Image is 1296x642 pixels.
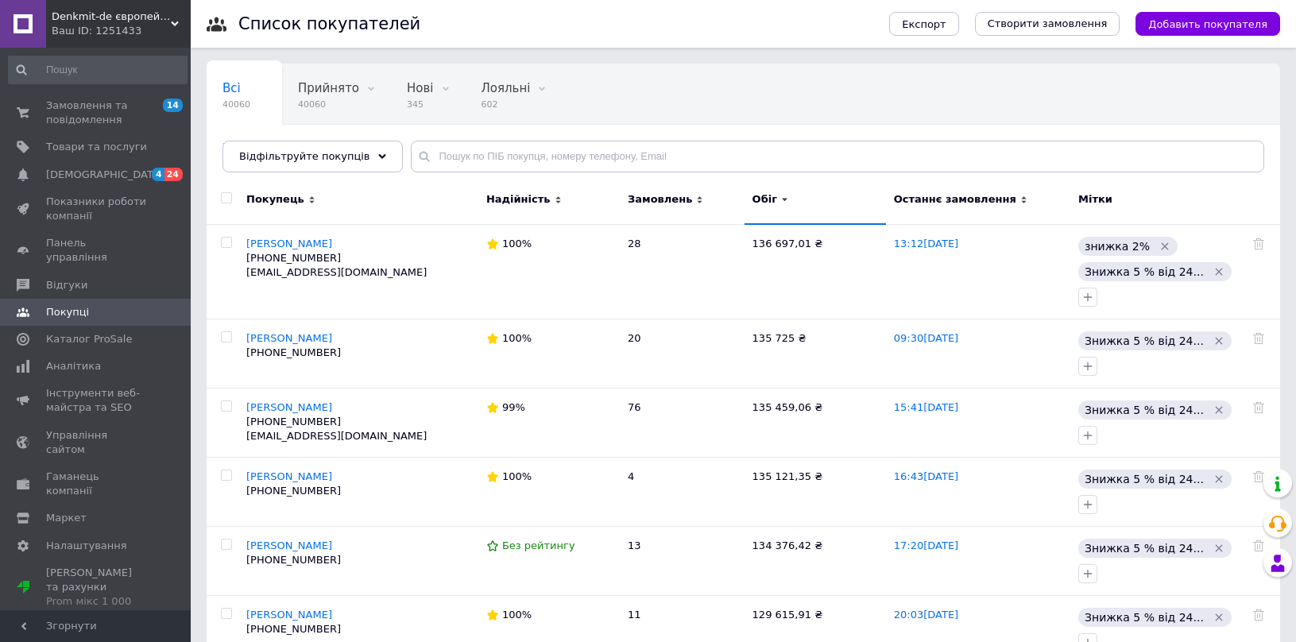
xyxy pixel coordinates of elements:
span: [PHONE_NUMBER] [246,346,341,358]
span: [PERSON_NAME] та рахунки [46,566,147,609]
a: [PERSON_NAME] [246,609,332,621]
span: 100% [502,332,532,344]
span: Останнє замовлення [894,192,1016,207]
a: 17:20[DATE] [894,540,958,551]
span: [PHONE_NUMBER] [246,554,341,566]
input: Пошук по ПІБ покупця, номеру телефону, Email [411,141,1264,172]
span: Налаштування [46,539,127,553]
div: Видалити [1253,608,1264,622]
div: 134 376,42 ₴ [752,539,878,553]
span: 20 [628,332,641,344]
span: 40060 [222,99,250,110]
span: Товари та послуги [46,140,147,154]
span: Відгуки [46,278,87,292]
span: 100% [502,609,532,621]
span: Замовлення та повідомлення [46,99,147,127]
span: Інструменти веб-майстра та SEO [46,386,147,415]
a: 16:43[DATE] [894,470,958,482]
span: 99% [502,401,525,413]
span: 4 [152,168,164,181]
span: Добавить покупателя [1148,18,1267,30]
span: Каталог ProSale [46,332,132,346]
svg: Видалити мітку [1213,611,1225,624]
span: Відфільтруйте покупців [239,150,370,162]
span: Лояльні [482,81,531,95]
span: 13 [628,540,641,551]
span: [DEMOGRAPHIC_DATA] [46,168,164,182]
span: Нові [407,81,433,95]
span: Замовлень [628,192,692,207]
span: Маркет [46,511,87,525]
span: Без рейтингу [502,540,575,551]
svg: Видалити мітку [1213,404,1225,416]
a: [PERSON_NAME] [246,401,332,413]
span: [PERSON_NAME] [246,238,332,249]
span: Denkmit-de європейська якість! [52,10,171,24]
a: Створити замовлення [975,12,1120,36]
span: Неактивні [222,141,286,156]
button: Добавить покупателя [1135,12,1280,36]
span: знижка 2% [1085,240,1150,253]
span: Покупець [246,192,304,207]
span: Знижка 5 % від 24... [1085,542,1204,555]
span: Панель управління [46,236,147,265]
svg: Видалити мітку [1159,240,1171,253]
div: Видалити [1253,539,1264,553]
a: 09:30[DATE] [894,332,958,344]
button: Експорт [889,12,959,36]
div: 135 121,35 ₴ [752,470,878,484]
svg: Видалити мітку [1213,335,1225,347]
span: Знижка 5 % від 24... [1085,335,1204,347]
div: 135 459,06 ₴ [752,400,878,415]
span: Обіг [752,192,777,207]
span: Всі [222,81,241,95]
span: 100% [502,238,532,249]
div: 135 725 ₴ [752,331,878,346]
a: [PERSON_NAME] [246,470,332,482]
svg: Видалити мітку [1213,265,1225,278]
span: Знижка 5 % від 24... [1085,611,1204,624]
a: [PERSON_NAME] [246,540,332,551]
a: 20:03[DATE] [894,609,958,621]
span: Знижка 5 % від 24... [1085,473,1204,485]
a: 15:41[DATE] [894,401,958,413]
span: Покупці [46,305,89,319]
div: 129 615,91 ₴ [752,608,878,622]
span: Управління сайтом [46,428,147,457]
svg: Видалити мітку [1213,542,1225,555]
span: Надійність [486,192,551,207]
span: [PHONE_NUMBER] [246,252,341,264]
span: 28 [628,238,641,249]
span: [EMAIL_ADDRESS][DOMAIN_NAME] [246,430,427,442]
a: 13:12[DATE] [894,238,958,249]
span: [PHONE_NUMBER] [246,416,341,427]
span: Створити замовлення [988,17,1108,31]
span: 345 [407,99,433,110]
span: 602 [482,99,531,110]
span: 4 [628,470,634,482]
div: Видалити [1253,470,1264,484]
span: 100% [502,470,532,482]
div: Видалити [1253,237,1264,251]
span: [PHONE_NUMBER] [246,485,341,497]
span: Експорт [902,18,946,30]
span: 40060 [298,99,359,110]
div: Prom мікс 1 000 [46,594,147,609]
span: [PHONE_NUMBER] [246,623,341,635]
svg: Видалити мітку [1213,473,1225,485]
span: 14 [163,99,183,112]
span: 11 [628,609,641,621]
h1: Список покупателей [238,14,420,33]
div: 136 697,01 ₴ [752,237,878,251]
span: Мітки [1078,193,1112,205]
div: Видалити [1253,331,1264,346]
a: [PERSON_NAME] [246,332,332,344]
input: Пошук [8,56,188,84]
span: Прийнято [298,81,359,95]
span: 76 [628,401,641,413]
